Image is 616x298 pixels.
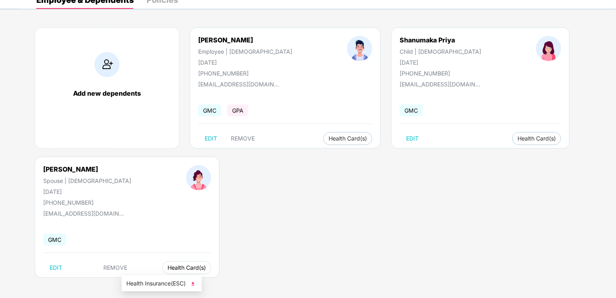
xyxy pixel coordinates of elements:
button: REMOVE [224,132,261,145]
div: [PHONE_NUMBER] [400,70,481,77]
div: Add new dependents [43,89,171,97]
span: REMOVE [104,264,128,271]
div: [DATE] [198,59,292,66]
img: profileImage [186,165,211,190]
div: [EMAIL_ADDRESS][DOMAIN_NAME] [400,81,480,88]
div: [PHONE_NUMBER] [198,70,292,77]
div: [PERSON_NAME] [198,36,292,44]
div: [PHONE_NUMBER] [43,199,131,206]
div: [EMAIL_ADDRESS][DOMAIN_NAME] [43,210,124,217]
div: Child | [DEMOGRAPHIC_DATA] [400,48,481,55]
div: [PERSON_NAME] [43,165,131,173]
img: svg+xml;base64,PHN2ZyB4bWxucz0iaHR0cDovL3d3dy53My5vcmcvMjAwMC9zdmciIHhtbG5zOnhsaW5rPSJodHRwOi8vd3... [189,280,197,288]
img: profileImage [536,36,561,61]
button: Health Card(s) [323,132,372,145]
span: GMC [43,234,66,246]
span: EDIT [205,135,217,142]
span: Health Card(s) [518,136,556,141]
div: [EMAIL_ADDRESS][DOMAIN_NAME] [198,81,279,88]
button: EDIT [400,132,425,145]
img: profileImage [347,36,372,61]
span: EDIT [50,264,62,271]
button: EDIT [43,261,69,274]
div: [DATE] [43,188,131,195]
span: EDIT [406,135,419,142]
span: Health Insurance(ESC) [126,279,197,288]
div: Shanumaka Priya [400,36,481,44]
button: EDIT [198,132,224,145]
span: Health Card(s) [168,266,206,270]
div: Spouse | [DEMOGRAPHIC_DATA] [43,177,131,184]
button: Health Card(s) [162,261,211,274]
span: REMOVE [231,135,255,142]
span: Health Card(s) [329,136,367,141]
span: GMC [198,105,221,116]
div: Employee | [DEMOGRAPHIC_DATA] [198,48,292,55]
span: GMC [400,105,423,116]
span: GPA [227,105,248,116]
button: REMOVE [97,261,134,274]
img: addIcon [94,52,119,77]
div: [DATE] [400,59,481,66]
button: Health Card(s) [512,132,561,145]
